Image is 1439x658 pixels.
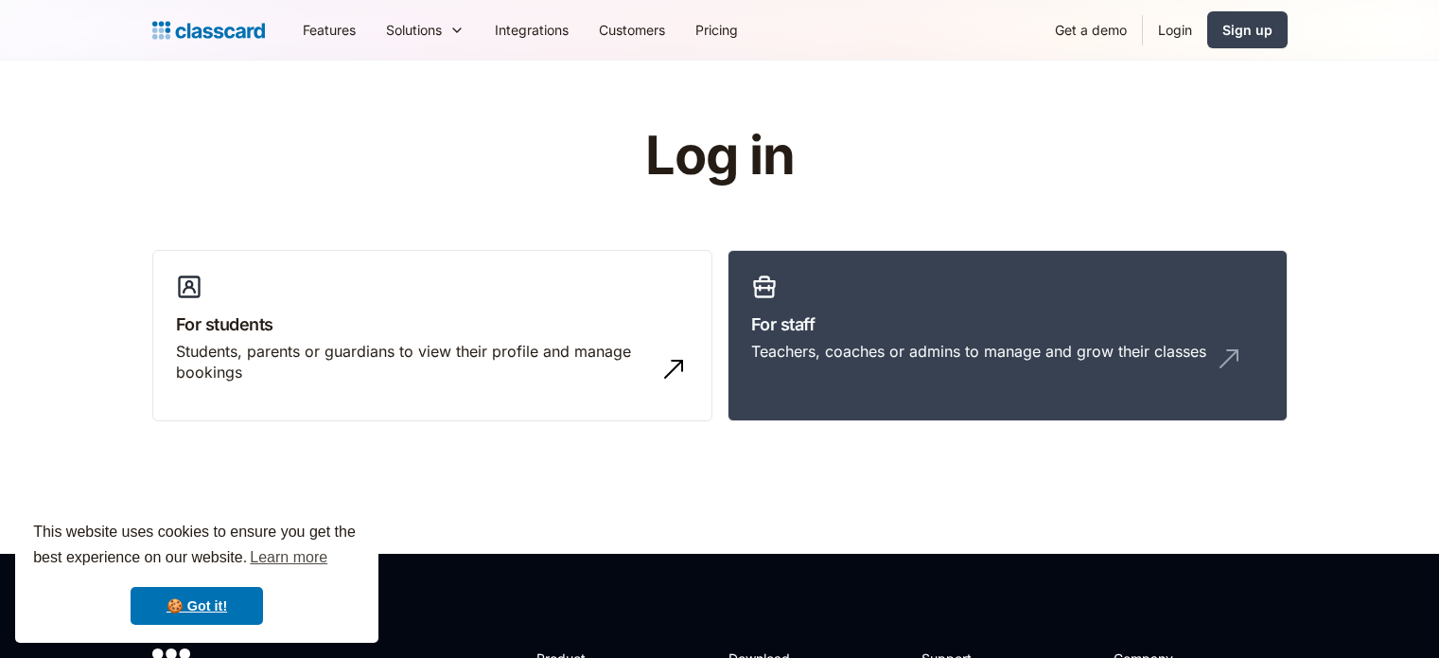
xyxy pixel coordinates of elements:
[1207,11,1288,48] a: Sign up
[1143,9,1207,51] a: Login
[371,9,480,51] div: Solutions
[419,127,1020,186] h1: Log in
[33,521,360,572] span: This website uses cookies to ensure you get the best experience on our website.
[15,503,378,643] div: cookieconsent
[728,250,1288,422] a: For staffTeachers, coaches or admins to manage and grow their classes
[131,587,263,625] a: dismiss cookie message
[751,311,1264,337] h3: For staff
[288,9,371,51] a: Features
[680,9,753,51] a: Pricing
[1222,20,1272,40] div: Sign up
[247,543,330,572] a: learn more about cookies
[152,250,712,422] a: For studentsStudents, parents or guardians to view their profile and manage bookings
[480,9,584,51] a: Integrations
[1040,9,1142,51] a: Get a demo
[152,17,265,44] a: Logo
[386,20,442,40] div: Solutions
[176,341,651,383] div: Students, parents or guardians to view their profile and manage bookings
[176,311,689,337] h3: For students
[584,9,680,51] a: Customers
[751,341,1206,362] div: Teachers, coaches or admins to manage and grow their classes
